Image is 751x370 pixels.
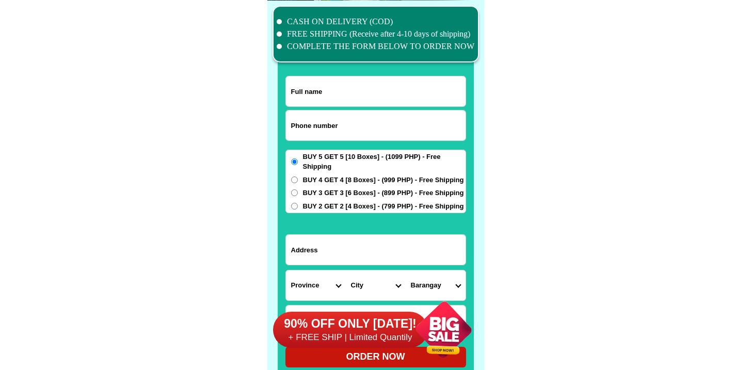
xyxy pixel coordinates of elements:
li: FREE SHIPPING (Receive after 4-10 days of shipping) [277,28,475,40]
input: BUY 5 GET 5 [10 Boxes] - (1099 PHP) - Free Shipping [291,158,298,165]
select: Select province [286,270,346,300]
li: COMPLETE THE FORM BELOW TO ORDER NOW [277,40,475,53]
h6: + FREE SHIP | Limited Quantily [273,332,428,343]
h6: 90% OFF ONLY [DATE]! [273,316,428,332]
input: Input phone_number [286,110,466,140]
span: BUY 5 GET 5 [10 Boxes] - (1099 PHP) - Free Shipping [303,152,466,172]
span: BUY 4 GET 4 [8 Boxes] - (999 PHP) - Free Shipping [303,175,464,185]
input: BUY 4 GET 4 [8 Boxes] - (999 PHP) - Free Shipping [291,176,298,183]
select: Select commune [406,270,466,300]
input: BUY 3 GET 3 [6 Boxes] - (899 PHP) - Free Shipping [291,189,298,196]
span: BUY 2 GET 2 [4 Boxes] - (799 PHP) - Free Shipping [303,201,464,212]
input: Input address [286,235,466,265]
input: Input full_name [286,76,466,106]
input: BUY 2 GET 2 [4 Boxes] - (799 PHP) - Free Shipping [291,203,298,210]
li: CASH ON DELIVERY (COD) [277,15,475,28]
select: Select district [346,270,406,300]
span: BUY 3 GET 3 [6 Boxes] - (899 PHP) - Free Shipping [303,188,464,198]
